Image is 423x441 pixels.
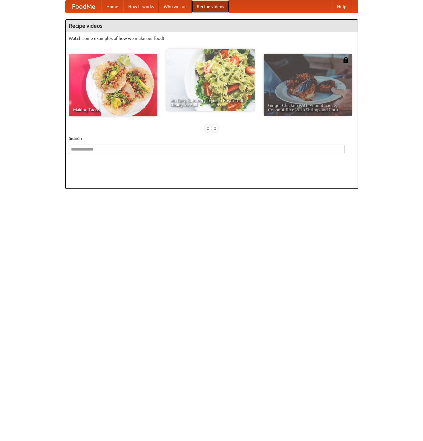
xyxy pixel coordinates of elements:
div: » [212,124,218,132]
h5: Search [69,135,355,141]
a: Making Tacos [69,54,157,116]
span: An Easy, Summery Tomato Pasta That's Ready for Fall [171,98,250,107]
a: How it works [123,0,159,13]
div: « [205,124,211,132]
a: An Easy, Summery Tomato Pasta That's Ready for Fall [166,49,255,111]
p: Watch some examples of how we make our food! [69,35,355,41]
a: Home [101,0,123,13]
a: Recipe videos [192,0,229,13]
a: Help [332,0,351,13]
a: FoodMe [66,0,101,13]
span: Making Tacos [73,108,153,112]
a: Who we are [159,0,192,13]
img: 483408.png [343,57,349,63]
h4: Recipe videos [66,20,358,32]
